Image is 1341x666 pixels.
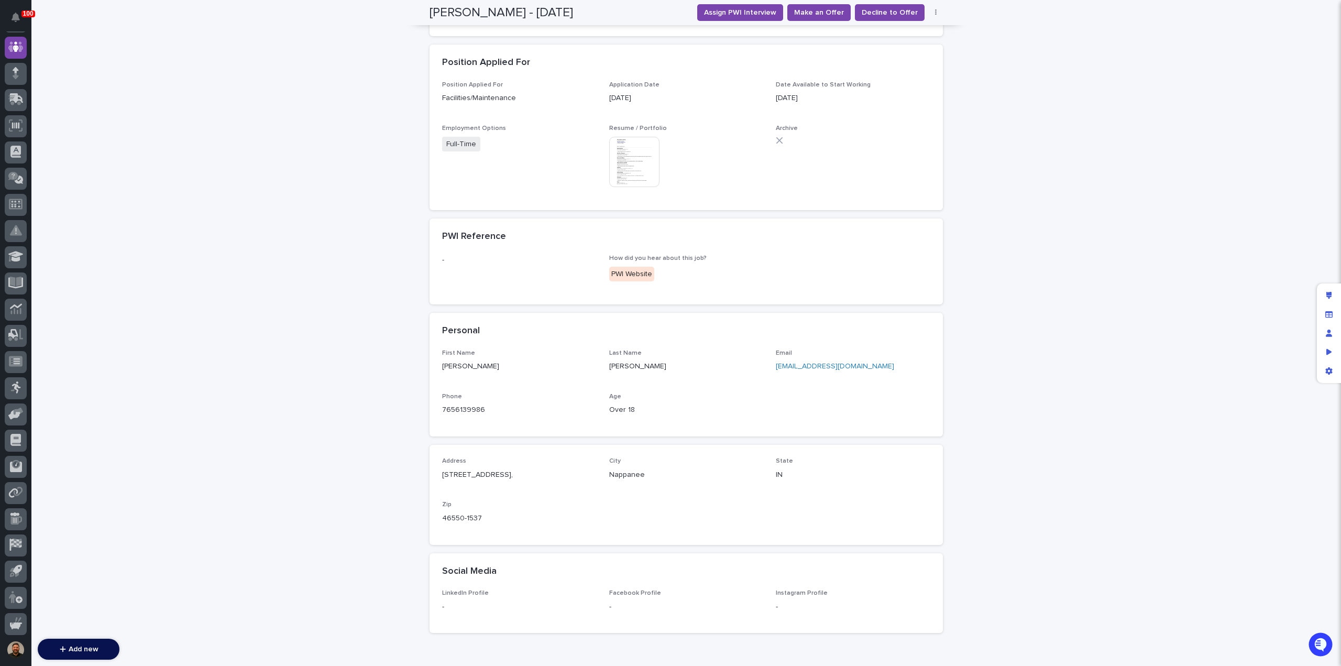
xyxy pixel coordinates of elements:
span: Age [609,394,621,400]
p: Over 18 [609,405,764,416]
span: Email [776,350,792,356]
span: Zip [442,501,452,508]
a: 7656139986 [442,406,485,413]
div: Manage users [1320,324,1338,343]
p: [DATE] [609,93,764,104]
div: 📖 [10,169,19,178]
span: Position Applied For [442,82,503,88]
button: users-avatar [5,639,27,661]
span: Employment Options [442,125,506,132]
div: We're offline, we will be back soon! [36,127,147,135]
a: 📖Help Docs [6,164,61,183]
h2: Personal [442,325,480,337]
div: Notifications100 [13,13,27,29]
span: Full-Time [442,137,480,152]
img: Stacker [10,10,31,31]
button: Add new [38,639,119,660]
div: App settings [1320,362,1338,380]
p: - [776,602,930,613]
span: How did you hear about this job? [609,255,707,261]
button: Decline to Offer [855,4,925,21]
span: Last Name [609,350,642,356]
span: Decline to Offer [862,7,918,18]
p: - [442,255,597,266]
p: 46550-1537 [442,513,597,524]
div: Preview as [1320,343,1338,362]
span: Help Docs [21,168,57,179]
span: Instagram Profile [776,590,828,596]
span: City [609,458,621,464]
button: Make an Offer [787,4,851,21]
div: Start new chat [36,116,172,127]
span: Address [442,458,466,464]
p: Welcome 👋 [10,41,191,58]
p: [DATE] [776,93,930,104]
h2: Position Applied For [442,57,530,69]
button: Notifications [5,6,27,28]
div: Edit layout [1320,286,1338,305]
span: LinkedIn Profile [442,590,489,596]
span: First Name [442,350,475,356]
span: Date Available to Start Working [776,82,871,88]
a: Powered byPylon [74,193,127,202]
img: 1736555164131-43832dd5-751b-4058-ba23-39d91318e5a0 [10,116,29,135]
h2: Social Media [442,566,497,577]
div: PWI Website [609,267,654,282]
span: Pylon [104,194,127,202]
span: Resume / Portfolio [609,125,667,132]
p: - [609,602,764,613]
p: Facilities/Maintenance [442,93,597,104]
p: - [442,602,597,613]
p: IN [776,470,930,481]
button: Start new chat [178,119,191,132]
p: [PERSON_NAME] [442,361,597,372]
h2: [PERSON_NAME] - [DATE] [430,5,573,20]
button: Assign PWI Interview [697,4,783,21]
input: Clear [27,84,173,95]
p: [PERSON_NAME] [609,361,764,372]
span: Phone [442,394,462,400]
span: Archive [776,125,798,132]
h2: PWI Reference [442,231,506,243]
span: Make an Offer [794,7,844,18]
p: 100 [23,10,34,17]
span: Assign PWI Interview [704,7,776,18]
span: State [776,458,793,464]
p: [STREET_ADDRESS], [442,470,597,481]
span: Application Date [609,82,659,88]
div: Manage fields and data [1320,305,1338,324]
p: How can we help? [10,58,191,75]
span: Facebook Profile [609,590,661,596]
iframe: Open customer support [1307,631,1336,660]
a: [EMAIL_ADDRESS][DOMAIN_NAME] [776,363,894,370]
p: Nappanee [609,470,764,481]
